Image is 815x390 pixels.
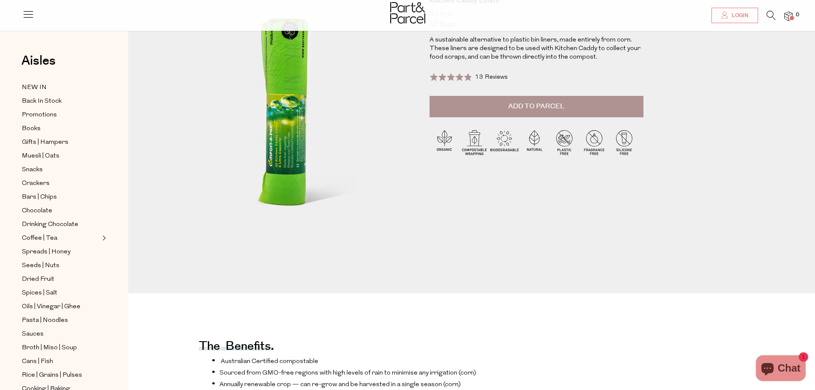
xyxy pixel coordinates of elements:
[22,179,50,189] span: Crackers
[22,316,68,326] span: Pasta | Noodles
[22,357,53,367] span: Cans | Fish
[794,11,801,19] span: 0
[729,12,748,19] span: Login
[22,356,100,367] a: Cans | Fish
[22,164,100,175] a: Snacks
[22,137,68,148] span: Gifts | Hampers
[22,206,52,216] span: Chocolate
[199,345,274,351] h4: The benefits.
[22,124,41,134] span: Books
[22,329,44,339] span: Sauces
[22,260,100,271] a: Seeds | Nuts
[212,380,545,388] li: Annually renewable crop — can re-grow and be harvested in a single season (corn)
[22,205,100,216] a: Chocolate
[21,54,56,76] a: Aisles
[22,219,100,230] a: Drinking Chocolate
[22,247,71,257] span: Spreads | Honey
[22,192,100,202] a: Bars | Chips
[22,220,78,230] span: Drinking Chocolate
[489,127,519,157] img: P_P-ICONS-Live_Bec_V11_Biodegradable.svg
[22,342,100,353] a: Broth | Miso | Soup
[22,233,100,244] a: Coffee | Tea
[22,233,57,244] span: Coffee | Tea
[390,2,425,24] img: Part&Parcel
[22,151,59,161] span: Muesli | Oats
[212,368,545,377] li: Sourced from GMO-free regions with high levels of rain to minimise any irrigation (corn)
[579,127,609,157] img: P_P-ICONS-Live_Bec_V11_Fragrance_Free.svg
[22,329,100,339] a: Sauces
[784,12,793,21] a: 0
[22,178,100,189] a: Crackers
[22,370,82,381] span: Rice | Grains | Pulses
[22,110,100,120] a: Promotions
[22,343,77,353] span: Broth | Miso | Soup
[430,127,459,157] img: P_P-ICONS-Live_Bec_V11_Organic.svg
[22,110,57,120] span: Promotions
[22,137,100,148] a: Gifts | Hampers
[430,36,643,62] p: A sustainable alternative to plastic bin liners, made entirely from corn. These liners are design...
[22,288,100,298] a: Spices | Salt
[22,83,47,93] span: NEW IN
[549,127,579,157] img: P_P-ICONS-Live_Bec_V11_Plastic_Free.svg
[753,355,808,383] inbox-online-store-chat: Shopify online store chat
[22,288,57,298] span: Spices | Salt
[22,151,100,161] a: Muesli | Oats
[22,315,100,326] a: Pasta | Noodles
[22,261,59,271] span: Seeds | Nuts
[212,357,545,365] li: Australian Certified compostable
[22,302,80,312] span: Oils | Vinegar | Ghee
[508,101,564,111] span: Add to Parcel
[459,127,489,157] img: P_P-ICONS-Live_Bec_V11_Compostable_Wrapping.svg
[22,96,100,107] a: Back In Stock
[22,274,54,285] span: Dried Fruit
[22,165,43,175] span: Snacks
[22,247,100,257] a: Spreads | Honey
[100,233,106,243] button: Expand/Collapse Coffee | Tea
[22,301,100,312] a: Oils | Vinegar | Ghee
[22,123,100,134] a: Books
[22,192,57,202] span: Bars | Chips
[22,274,100,285] a: Dried Fruit
[519,127,549,157] img: P_P-ICONS-Live_Bec_V11_Natural.svg
[475,74,508,80] span: 13 Reviews
[430,96,643,117] button: Add to Parcel
[22,370,100,381] a: Rice | Grains | Pulses
[21,51,56,70] span: Aisles
[711,8,758,23] a: Login
[22,96,62,107] span: Back In Stock
[609,127,639,157] img: P_P-ICONS-Live_Bec_V11_Silicone_Free.svg
[22,82,100,93] a: NEW IN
